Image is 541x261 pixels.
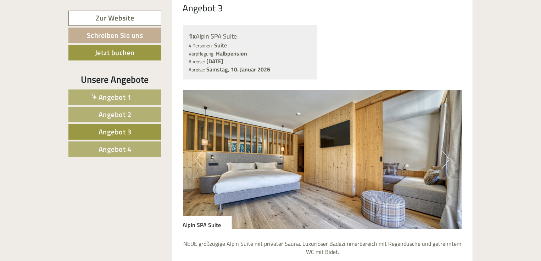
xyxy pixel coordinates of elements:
b: Samstag, 10. Januar 2026 [207,65,270,74]
a: Schreiben Sie uns [68,28,161,43]
div: Angebot 3 [183,1,223,14]
b: Suite [214,41,227,50]
img: image [183,90,462,230]
span: Angebot 4 [99,144,132,155]
button: Next [442,151,450,169]
small: Abreise: [189,66,205,73]
a: Jetzt buchen [68,45,161,60]
span: Angebot 3 [99,126,132,137]
a: Zur Website [68,11,161,26]
div: Alpin SPA Suite [189,31,311,41]
b: 1x [189,30,196,41]
span: Angebot 2 [99,109,132,120]
small: Verpflegung: [189,50,215,57]
b: Halbpension [216,49,247,58]
b: [DATE] [207,57,224,65]
small: 4 Personen: [189,42,213,49]
div: Alpin SPA Suite [183,216,232,230]
span: Angebot 1 [99,92,132,103]
div: Unsere Angebote [68,73,161,86]
button: Previous [195,151,203,169]
small: Anreise: [189,58,205,65]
